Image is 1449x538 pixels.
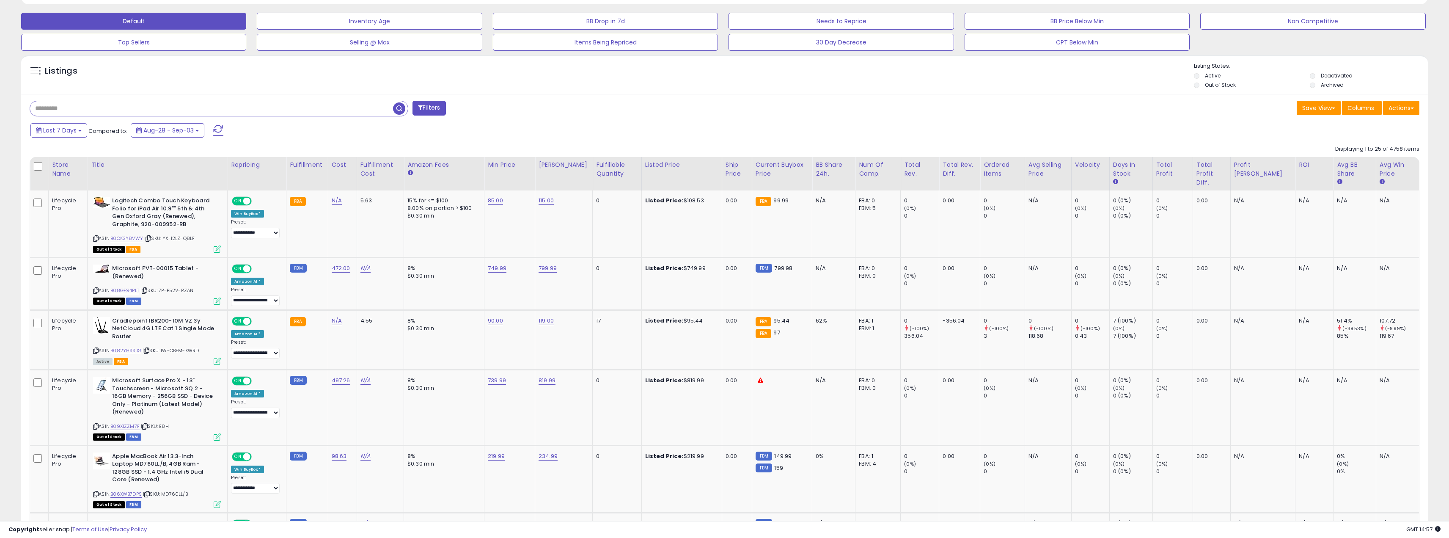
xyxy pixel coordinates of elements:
div: 8% [407,317,478,325]
button: BB Drop in 7d [493,13,718,30]
div: Total Profit [1156,160,1189,178]
div: 0.00 [943,452,973,460]
div: N/A [1299,317,1327,325]
b: Listed Price: [645,264,684,272]
div: Velocity [1075,160,1106,169]
div: 0 [1075,317,1109,325]
a: B0CK3Y8VWY [110,235,143,242]
div: Num of Comp. [859,160,897,178]
a: 119.00 [539,317,554,325]
div: 0 [1156,317,1193,325]
img: 41V2On3RI7L._SL40_.jpg [93,452,110,469]
div: N/A [1234,197,1289,204]
div: Preset: [231,399,280,418]
div: Avg Win Price [1380,160,1416,178]
button: Filters [412,101,445,116]
small: FBM [290,452,306,461]
small: (0%) [1156,325,1168,332]
a: B06XWB7DPS [110,491,142,498]
b: Listed Price: [645,196,684,204]
div: Total Profit Diff. [1196,160,1227,187]
div: ASIN: [93,452,221,508]
small: (-39.53%) [1342,325,1366,332]
span: 99.99 [773,196,789,204]
div: $219.99 [645,452,715,460]
div: 0 [1075,197,1109,204]
small: FBM [756,264,772,273]
div: 0 [904,197,939,204]
div: N/A [816,377,849,384]
div: 107.72 [1380,317,1419,325]
button: 30 Day Decrease [729,34,954,51]
b: Logitech Combo Touch Keyboard Folio for iPad Air 10.9"" 5th & 4th Gen Oxford Gray (Renewed), Grap... [112,197,215,230]
div: FBA: 1 [859,452,894,460]
b: Listed Price: [645,452,684,460]
div: ASIN: [93,317,221,364]
span: | SKU: YX-12LZ-Q8LF [144,235,195,242]
a: 497.26 [332,376,350,385]
small: (0%) [984,273,995,279]
small: (0%) [904,273,916,279]
small: (0%) [1075,385,1087,392]
img: 41Q16SikP0L._SL40_.jpg [93,377,110,394]
span: All listings that are currently out of stock and unavailable for purchase on Amazon [93,433,125,441]
small: (0%) [1156,385,1168,392]
div: 0 [984,392,1024,400]
a: 739.99 [488,376,506,385]
div: 0 (0%) [1113,265,1152,272]
div: ASIN: [93,197,221,252]
span: ON [233,198,243,205]
img: 31d0rJYk6lL._SL40_.jpg [93,317,110,334]
div: 7 (100%) [1113,332,1152,340]
div: Listed Price [645,160,718,169]
div: $0.30 min [407,212,478,220]
p: Listing States: [1194,62,1428,70]
div: 119.67 [1380,332,1419,340]
small: (0%) [1156,205,1168,212]
div: N/A [1380,265,1413,272]
div: N/A [1234,317,1289,325]
b: Cradlepoint IBR200-10M VZ 3y NetCloud 4G LTE Cat 1 Single Mode Router [112,317,215,343]
div: FBM: 1 [859,325,894,332]
div: N/A [1028,265,1065,272]
div: 0 [1028,317,1071,325]
small: (0%) [1113,273,1125,279]
button: Needs to Reprice [729,13,954,30]
div: N/A [1299,377,1327,384]
small: FBA [756,197,771,206]
div: 0.00 [1196,197,1224,204]
div: 0.00 [1196,452,1224,460]
div: Preset: [231,339,280,359]
div: 0 [984,212,1024,220]
div: 0 [1156,265,1193,272]
span: FBM [126,433,141,441]
a: B082YHSSJG [110,347,141,354]
b: Listed Price: [645,376,684,384]
div: Lifecycle Pro [52,265,81,280]
button: Selling @ Max [257,34,482,51]
small: FBA [290,197,305,206]
div: $749.99 [645,265,715,272]
span: ON [233,265,243,273]
div: Win BuyBox * [231,210,264,218]
b: Microsoft PVT-00015 Tablet - (Renewed) [112,265,215,282]
div: $95.44 [645,317,715,325]
div: Ship Price [726,160,748,178]
div: 0.00 [726,265,745,272]
div: 0% [1337,452,1375,460]
div: 0 [984,452,1024,460]
div: 0 (0%) [1113,197,1152,204]
small: (-100%) [1034,325,1053,332]
div: N/A [1028,452,1065,460]
div: N/A [1337,197,1369,204]
div: 0.00 [726,452,745,460]
div: 0 [904,212,939,220]
div: 0 [1156,197,1193,204]
div: 0 (0%) [1113,377,1152,384]
a: 799.99 [539,264,557,273]
span: OFF [250,378,264,385]
a: N/A [332,196,342,205]
button: Top Sellers [21,34,246,51]
span: ON [233,453,243,460]
small: (-9.99%) [1385,325,1406,332]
